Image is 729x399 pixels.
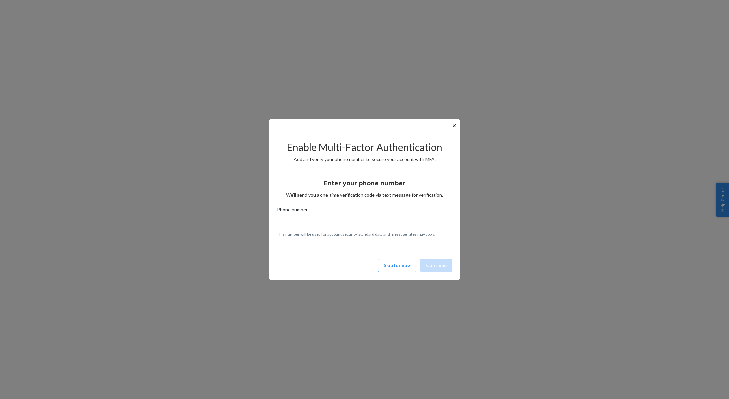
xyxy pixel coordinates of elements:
[378,259,416,272] button: Skip for now
[277,232,452,237] p: This number will be used for account security. Standard data and message rates may apply.
[324,179,405,188] h3: Enter your phone number
[277,142,452,153] h2: Enable Multi-Factor Authentication
[451,122,458,130] button: ✕
[277,174,452,198] div: We’ll send you a one-time verification code via text message for verification.
[420,259,452,272] button: Continue
[277,206,308,216] span: Phone number
[277,156,452,163] p: Add and verify your phone number to secure your account with MFA.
